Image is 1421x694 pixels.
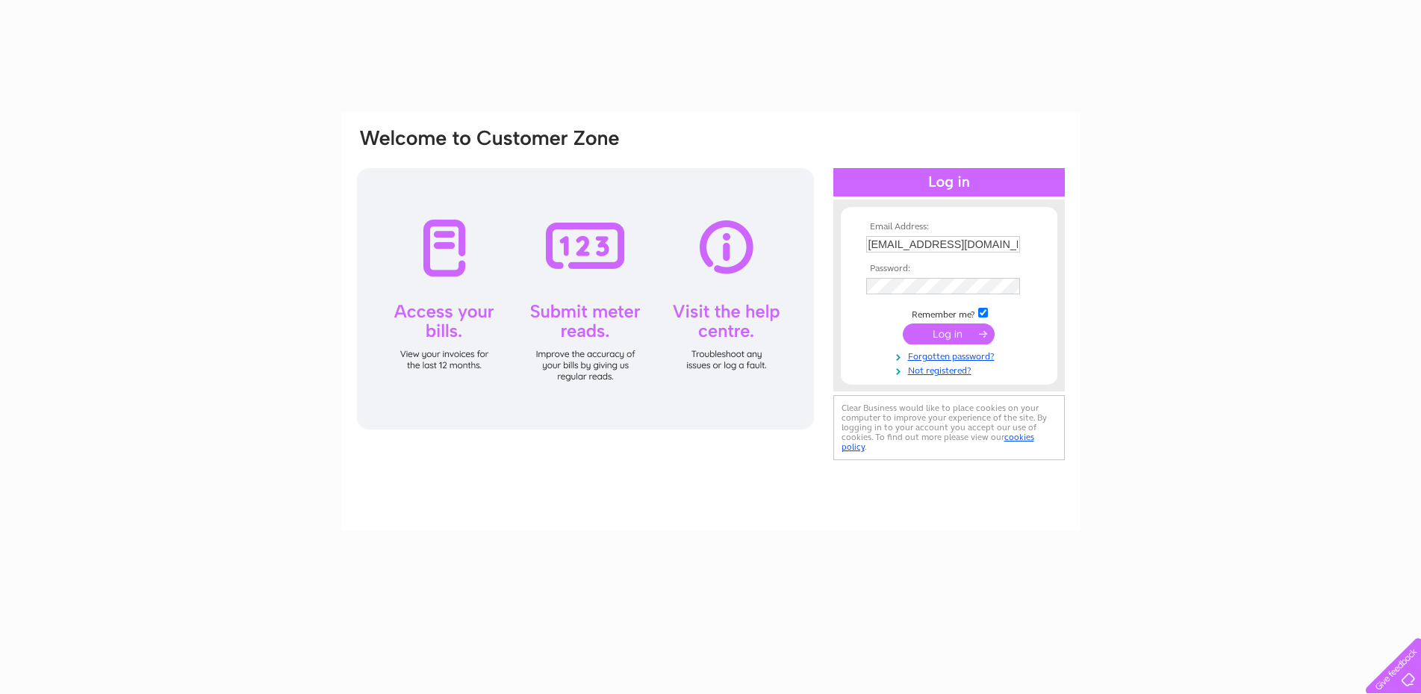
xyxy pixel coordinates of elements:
th: Password: [862,264,1036,274]
a: Forgotten password? [866,348,1036,362]
input: Submit [903,323,995,344]
td: Remember me? [862,306,1036,320]
a: Not registered? [866,362,1036,377]
a: cookies policy [842,432,1034,452]
div: Clear Business would like to place cookies on your computer to improve your experience of the sit... [833,395,1065,460]
th: Email Address: [862,222,1036,232]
